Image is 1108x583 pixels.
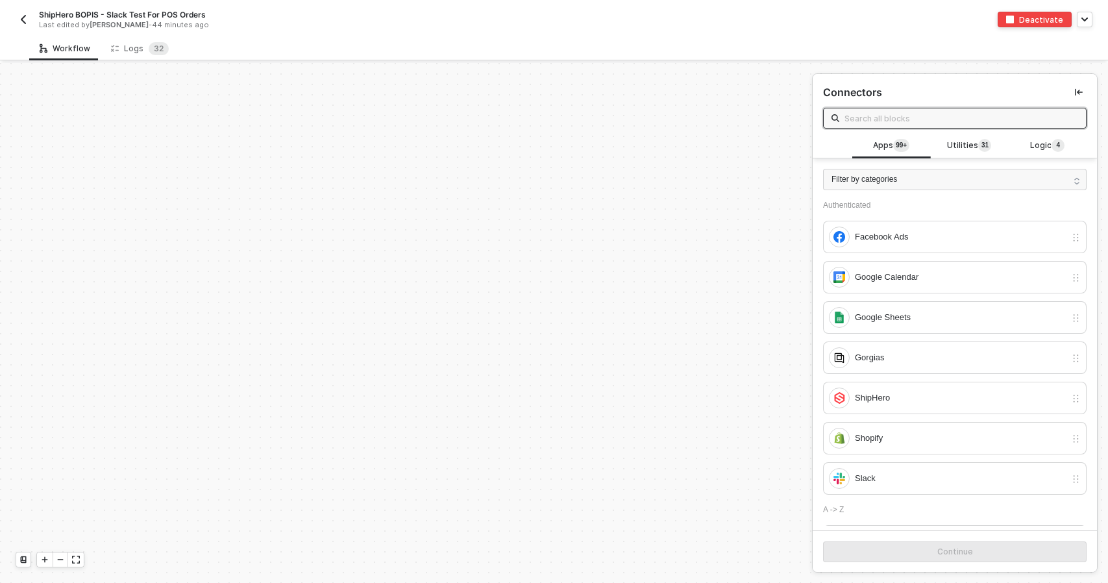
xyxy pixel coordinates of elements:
div: Logs [111,42,169,55]
sup: 176 [893,139,909,152]
img: integration-icon [833,231,845,243]
input: Search all blocks [844,111,1078,125]
div: Authenticated [823,201,1087,210]
div: A -> Z [823,505,1087,515]
button: Continue [823,541,1087,562]
sup: 32 [149,42,169,55]
div: Last edited by - 44 minutes ago [39,20,524,30]
span: icon-collapse-left [1075,88,1083,96]
button: deactivateDeactivate [998,12,1072,27]
span: Utilities [947,139,991,153]
div: Shopify [855,431,1066,445]
span: icon-minus [56,556,64,564]
img: drag [1071,474,1081,484]
span: 2 [159,43,164,53]
sup: 4 [1052,139,1065,152]
button: back [16,12,31,27]
div: Slack [855,471,1066,486]
div: Google Sheets [855,310,1066,325]
img: drag [1071,313,1081,323]
img: drag [1071,353,1081,364]
img: integration-icon [833,473,845,484]
img: drag [1071,273,1081,283]
span: Logic [1030,139,1065,153]
img: drag [1071,434,1081,444]
img: deactivate [1006,16,1014,23]
span: [PERSON_NAME] [90,20,149,29]
div: ShipHero [855,391,1066,405]
span: icon-play [41,556,49,564]
img: integration-icon [833,432,845,444]
img: integration-icon [833,271,845,283]
span: icon-expand [72,556,80,564]
div: Workflow [40,43,90,54]
div: Gorgias [855,351,1066,365]
img: drag [1071,232,1081,243]
img: integration-icon [833,392,845,404]
span: 4 [1057,140,1061,151]
span: Filter by categories [831,173,897,186]
div: Facebook Ads [855,230,1066,244]
div: Deactivate [1019,14,1063,25]
div: Google Calendar [855,270,1066,284]
img: back [18,14,29,25]
img: integration-icon [833,312,845,323]
span: 3 [154,43,159,53]
img: integration-icon [833,352,845,364]
span: ShipHero BOPIS - Slack Test For POS Orders [39,9,206,20]
span: Apps [873,139,909,153]
span: 3 [981,140,985,151]
img: search [831,114,839,122]
span: 1 [985,140,989,151]
img: drag [1071,393,1081,404]
div: Connectors [823,86,882,99]
sup: 31 [978,139,991,152]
